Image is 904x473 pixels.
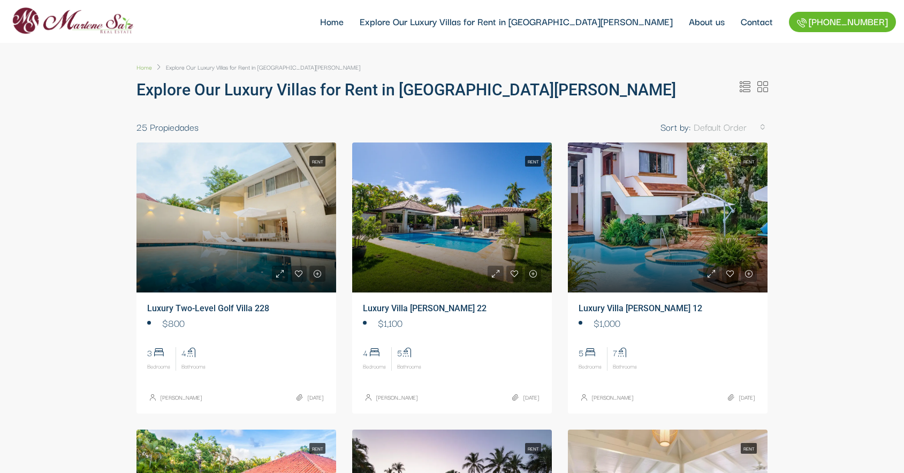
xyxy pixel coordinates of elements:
[363,347,392,371] li: Bedrooms
[579,303,702,313] a: Luxury Villa [PERSON_NAME] 12
[592,389,633,406] a: [PERSON_NAME]
[660,119,691,135] div: Sort by:
[136,62,152,72] span: Home
[579,347,607,371] li: Bedrooms
[397,347,421,357] span: 5
[176,347,211,371] li: Bathrooms
[181,347,206,357] span: 4
[8,4,137,39] img: logo
[136,119,660,135] div: 25 Propiedades
[512,389,539,406] div: [DATE]
[147,303,269,313] a: Luxury Two-Level Golf Villa 228
[692,116,767,138] button: Default Order
[392,347,427,371] li: Bathrooms
[152,59,360,75] li: Explore Our Luxury Villas for Rent in [GEOGRAPHIC_DATA][PERSON_NAME]
[147,347,176,371] li: Bedrooms
[136,59,152,75] a: Home
[728,389,755,406] div: [DATE]
[363,315,541,331] li: $1,100
[297,389,323,406] div: [DATE]
[579,315,757,331] li: $1,000
[579,347,602,357] span: 5
[363,347,386,357] span: 4
[147,347,170,357] span: 3
[376,389,417,406] a: [PERSON_NAME]
[789,12,896,32] a: [PHONE_NUMBER]
[607,347,642,371] li: Bathrooms
[147,315,325,331] li: $800
[694,116,747,138] div: Default Order
[136,80,734,100] h1: Explore Our Luxury Villas for Rent in [GEOGRAPHIC_DATA][PERSON_NAME]
[613,347,637,357] span: 7
[161,389,202,406] a: [PERSON_NAME]
[363,303,487,313] a: Luxury Villa [PERSON_NAME] 22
